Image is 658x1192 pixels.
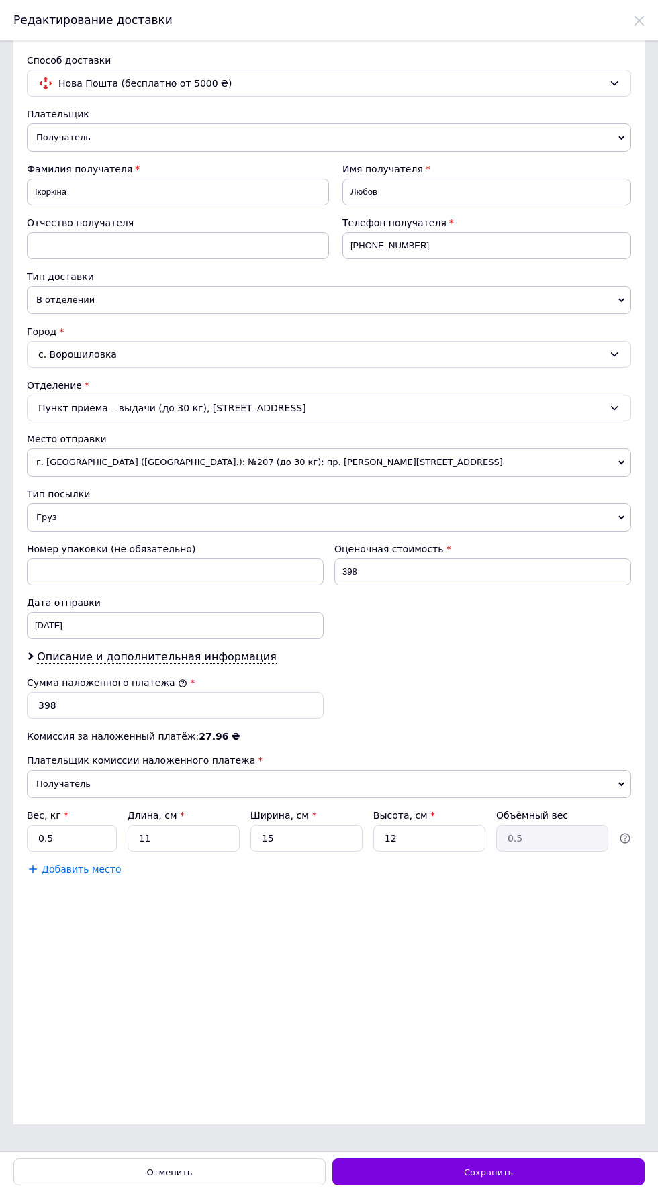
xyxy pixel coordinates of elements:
[147,1167,193,1177] span: Отменить
[37,650,277,664] span: Описание и дополнительная информация
[27,730,631,743] div: Комиссия за наложенный платёж:
[128,810,185,821] label: Длина, см
[27,677,187,688] label: Сумма наложенного платежа
[334,542,631,556] div: Оценочная стоимость
[464,1167,513,1177] span: Сохранить
[27,123,631,152] span: Получатель
[27,164,132,175] span: Фамилия получателя
[27,448,631,477] span: г. [GEOGRAPHIC_DATA] ([GEOGRAPHIC_DATA].): №207 (до 30 кг): пр. [PERSON_NAME][STREET_ADDRESS]
[27,810,68,821] label: Вес, кг
[27,489,90,499] span: Тип посылки
[27,271,94,282] span: Тип доставки
[27,434,107,444] span: Место отправки
[27,341,631,368] div: с. Ворошиловка
[342,232,631,259] input: +380
[58,76,604,91] span: Нова Пошта (бесплатно от 5000 ₴)
[27,395,631,421] div: Пункт приема – выдачи (до 30 кг), [STREET_ADDRESS]
[13,13,173,27] span: Редактирование доставки
[27,54,631,67] div: Способ доставки
[42,864,122,875] span: Добавить место
[342,217,446,228] span: Телефон получателя
[27,286,631,314] span: В отделении
[496,809,608,822] div: Объёмный вес
[27,755,255,766] span: Плательщик комиссии наложенного платежа
[250,810,316,821] label: Ширина, см
[27,217,134,228] span: Отчество получателя
[27,596,324,609] div: Дата отправки
[199,731,240,742] span: 27.96 ₴
[27,542,324,556] div: Номер упаковки (не обязательно)
[27,770,631,798] span: Получатель
[27,109,89,119] span: Плательщик
[27,325,631,338] div: Город
[342,164,423,175] span: Имя получателя
[373,810,435,821] label: Высота, см
[27,503,631,532] span: Груз
[27,379,631,392] div: Отделение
